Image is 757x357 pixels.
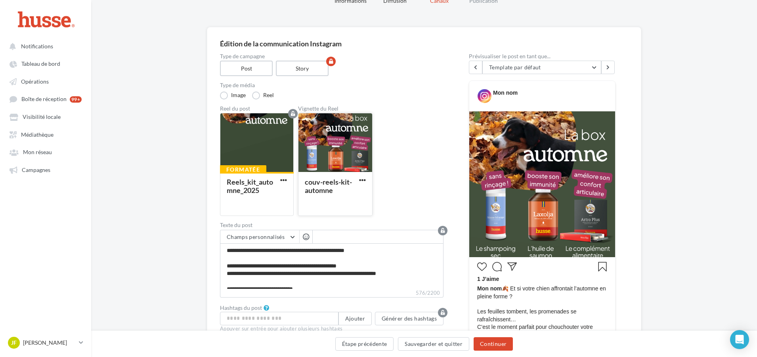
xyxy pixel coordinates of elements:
[21,78,49,85] span: Opérations
[227,178,273,194] div: Reels_kit_automne_2025
[21,43,53,50] span: Notifications
[298,106,373,111] div: Vignette du Reel
[5,56,86,71] a: Tableau de bord
[375,312,443,325] button: Générer des hashtags
[220,40,628,47] div: Édition de la communication Instagram
[5,127,86,141] a: Médiathèque
[23,149,52,156] span: Mon réseau
[220,92,246,99] label: Image
[305,178,352,194] div: couv-reels-kit-automne
[21,96,67,103] span: Boîte de réception
[21,131,54,138] span: Médiathèque
[252,92,274,99] label: Reel
[477,262,487,271] svg: J’aime
[11,339,17,347] span: JF
[220,165,266,174] div: Formatée
[489,64,541,71] span: Template par défaut
[477,275,607,285] div: 1 J’aime
[276,61,329,76] label: Story
[220,106,294,111] div: Reel du post
[23,339,76,347] p: [PERSON_NAME]
[70,96,82,103] div: 99+
[22,166,50,173] span: Campagnes
[477,285,502,292] span: Mon nom
[6,335,85,350] a: JF [PERSON_NAME]
[5,109,86,124] a: Visibilité locale
[730,330,749,349] div: Open Intercom Messenger
[21,61,60,67] span: Tableau de bord
[335,337,394,351] button: Étape précédente
[220,230,299,244] button: Champs personnalisés
[5,92,86,106] a: Boîte de réception 99+
[469,53,616,59] div: Prévisualiser le post en tant que...
[492,262,502,271] svg: Commenter
[482,61,601,74] button: Template par défaut
[5,162,86,177] a: Campagnes
[507,262,517,271] svg: Partager la publication
[398,337,469,351] button: Sauvegarder et quitter
[598,262,607,271] svg: Enregistrer
[220,289,443,298] label: 576/2200
[5,39,83,53] button: Notifications
[23,114,61,120] span: Visibilité locale
[5,145,86,159] a: Mon réseau
[5,74,86,88] a: Opérations
[220,222,443,228] label: Texte du post
[220,61,273,76] label: Post
[220,325,443,332] div: Appuyer sur entrée pour ajouter plusieurs hashtags
[220,82,443,88] label: Type de média
[474,337,513,351] button: Continuer
[493,89,518,97] div: Mon nom
[220,305,262,311] label: Hashtags du post
[220,53,443,59] label: Type de campagne
[227,233,285,240] span: Champs personnalisés
[338,312,372,325] button: Ajouter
